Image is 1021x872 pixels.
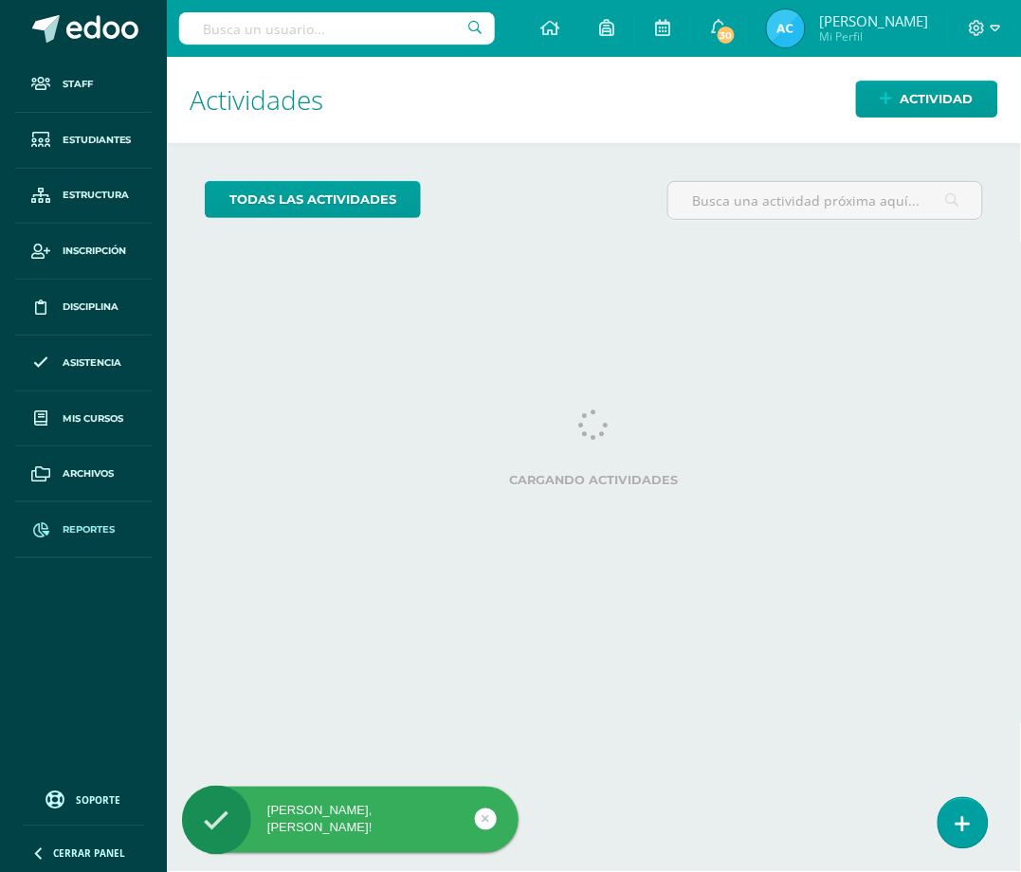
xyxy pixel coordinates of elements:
span: Archivos [63,466,114,481]
a: todas las Actividades [205,181,421,218]
label: Cargando actividades [205,473,983,487]
span: Mis cursos [63,411,123,427]
span: Mi Perfil [819,28,928,45]
a: Archivos [15,446,152,502]
a: Estructura [15,169,152,225]
span: Disciplina [63,300,119,315]
input: Busca un usuario... [179,12,495,45]
input: Busca una actividad próxima aquí... [668,182,982,219]
a: Mis cursos [15,391,152,447]
span: Asistencia [63,355,121,371]
span: Reportes [63,522,115,537]
span: Soporte [77,794,121,808]
a: Asistencia [15,336,152,391]
span: [PERSON_NAME] [819,11,928,30]
a: Actividad [856,81,998,118]
a: Estudiantes [15,113,152,169]
span: Estudiantes [63,133,132,148]
span: Inscripción [63,244,126,259]
span: Estructura [63,188,129,203]
span: 30 [716,25,737,45]
a: Soporte [23,787,144,812]
h1: Actividades [190,57,998,143]
span: Actividad [901,82,974,117]
img: 7beea68d8eae272a5db53efdfc156afa.png [767,9,805,47]
a: Staff [15,57,152,113]
div: [PERSON_NAME], [PERSON_NAME]! [182,803,519,837]
span: Cerrar panel [53,847,125,861]
a: Reportes [15,502,152,558]
a: Inscripción [15,224,152,280]
a: Disciplina [15,280,152,336]
span: Staff [63,77,93,92]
